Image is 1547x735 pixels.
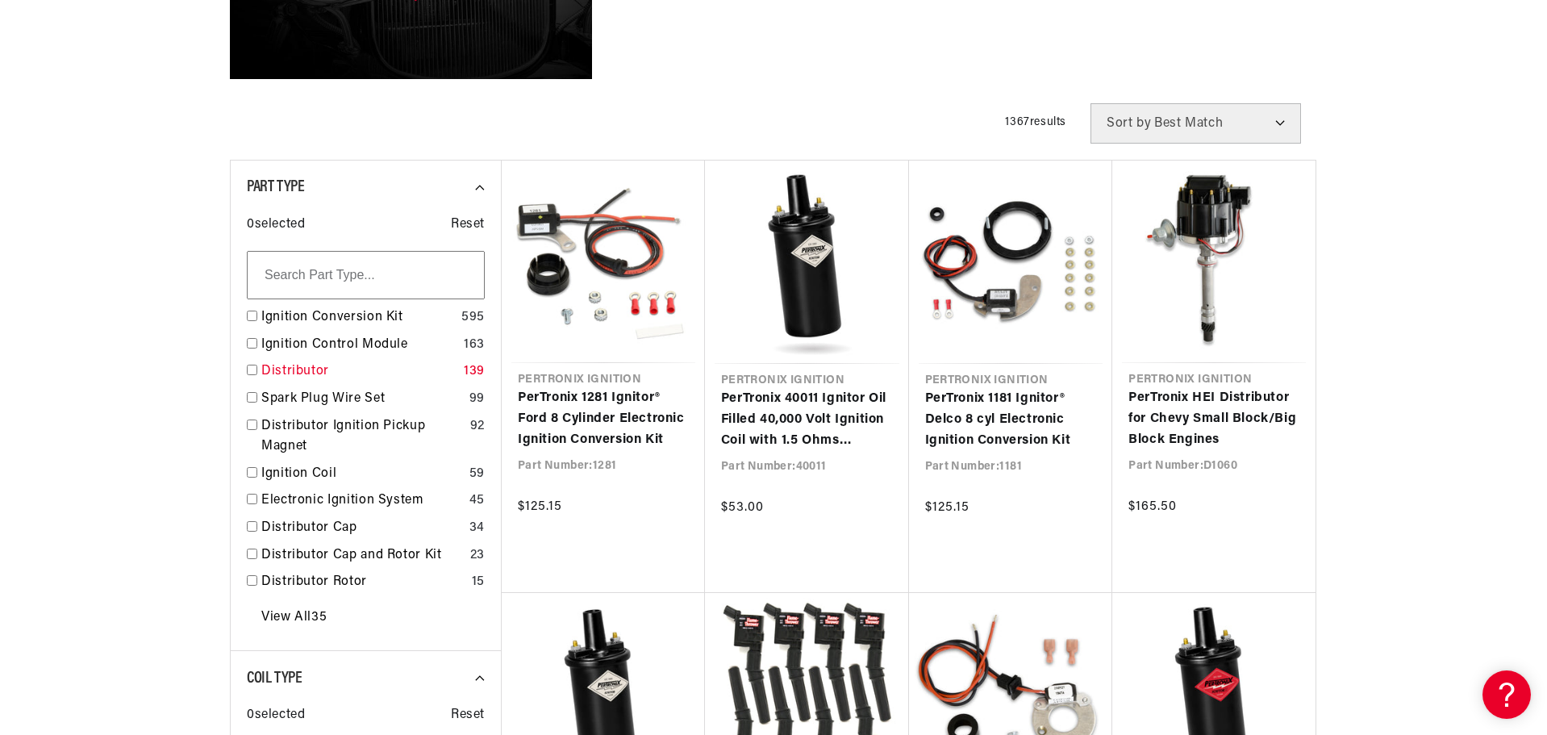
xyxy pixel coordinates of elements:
a: Distributor Cap [261,518,463,539]
a: Spark Plug Wire Set [261,389,463,410]
div: 139 [464,361,485,382]
a: Ignition Coil [261,464,463,485]
a: PerTronix HEI Distributor for Chevy Small Block/Big Block Engines [1128,388,1299,450]
div: 34 [469,518,485,539]
select: Sort by [1090,103,1301,144]
span: Coil Type [247,670,302,687]
div: 595 [461,307,485,328]
span: Reset [451,215,485,236]
div: 23 [470,545,485,566]
a: Electronic Ignition System [261,491,463,512]
div: 45 [469,491,485,512]
a: Distributor [261,361,457,382]
a: PerTronix 40011 Ignitor Oil Filled 40,000 Volt Ignition Coil with 1.5 Ohms Resistance in Black [721,389,893,451]
span: Reset [451,705,485,726]
div: 15 [472,572,485,593]
span: Sort by [1107,117,1151,130]
div: 59 [469,464,485,485]
a: Distributor Rotor [261,572,465,593]
div: 99 [469,389,485,410]
span: 1367 results [1005,116,1066,128]
a: View All 35 [261,608,327,629]
a: Ignition Conversion Kit [261,307,455,328]
span: Part Type [247,179,304,195]
a: Distributor Ignition Pickup Magnet [261,416,464,457]
a: Ignition Control Module [261,335,457,356]
a: Distributor Cap and Rotor Kit [261,545,464,566]
a: PerTronix 1281 Ignitor® Ford 8 Cylinder Electronic Ignition Conversion Kit [518,388,689,450]
a: PerTronix 1181 Ignitor® Delco 8 cyl Electronic Ignition Conversion Kit [925,389,1097,451]
div: 92 [470,416,485,437]
span: 0 selected [247,705,305,726]
div: 163 [464,335,485,356]
span: 0 selected [247,215,305,236]
input: Search Part Type... [247,251,485,299]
